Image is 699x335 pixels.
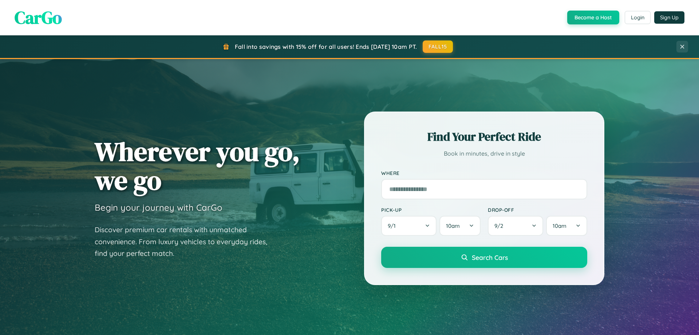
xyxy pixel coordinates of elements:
[423,40,453,53] button: FALL15
[381,148,587,159] p: Book in minutes, drive in style
[381,170,587,176] label: Where
[15,5,62,30] span: CarGo
[381,207,481,213] label: Pick-up
[95,137,300,195] h1: Wherever you go, we go
[472,253,508,261] span: Search Cars
[567,11,619,24] button: Become a Host
[388,222,399,229] span: 9 / 1
[235,43,417,50] span: Fall into savings with 15% off for all users! Ends [DATE] 10am PT.
[446,222,460,229] span: 10am
[625,11,651,24] button: Login
[381,216,437,236] button: 9/1
[553,222,566,229] span: 10am
[95,202,222,213] h3: Begin your journey with CarGo
[546,216,587,236] button: 10am
[381,247,587,268] button: Search Cars
[488,207,587,213] label: Drop-off
[95,224,277,260] p: Discover premium car rentals with unmatched convenience. From luxury vehicles to everyday rides, ...
[488,216,543,236] button: 9/2
[654,11,684,24] button: Sign Up
[439,216,481,236] button: 10am
[494,222,507,229] span: 9 / 2
[381,129,587,145] h2: Find Your Perfect Ride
